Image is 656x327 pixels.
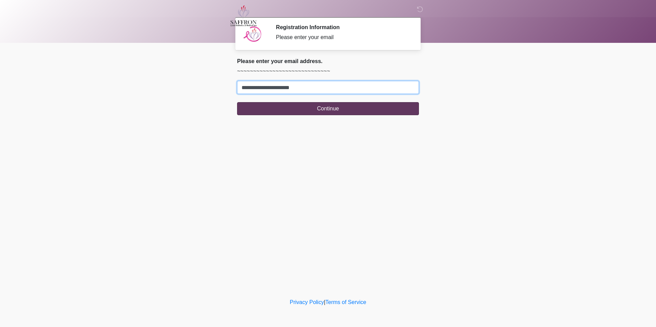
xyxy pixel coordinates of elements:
img: Agent Avatar [242,24,263,45]
img: Saffron Laser Aesthetics and Medical Spa Logo [230,5,257,26]
a: Privacy Policy [290,299,324,305]
a: Terms of Service [325,299,366,305]
a: | [324,299,325,305]
button: Continue [237,102,419,115]
p: ~~~~~~~~~~~~~~~~~~~~~~~~~~~~~ [237,67,419,75]
h2: Please enter your email address. [237,58,419,64]
div: Please enter your email [276,33,409,41]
